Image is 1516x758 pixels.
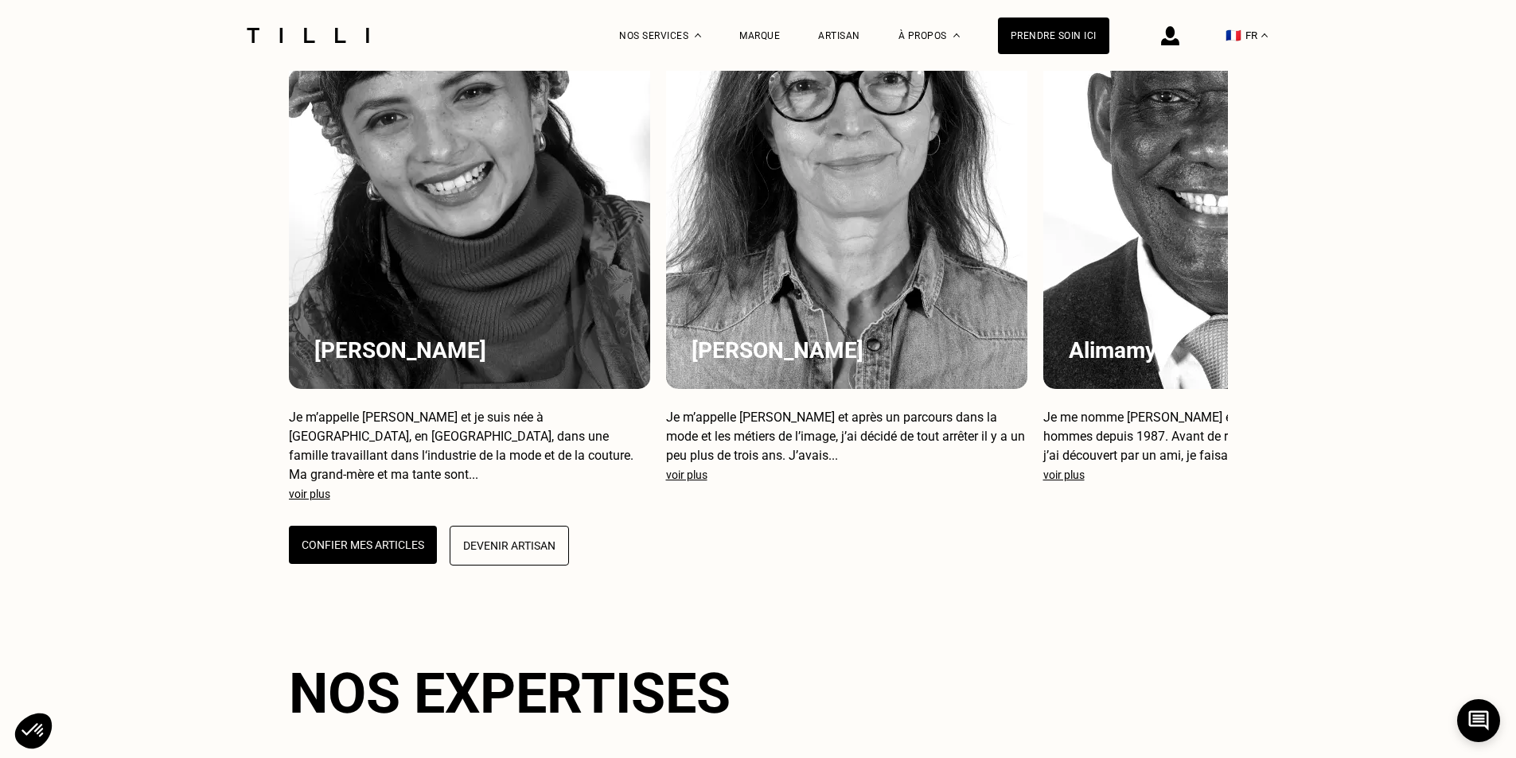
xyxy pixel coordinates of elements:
[289,526,437,566] a: Confier mes articles
[666,468,1027,481] p: voir plus
[450,526,569,566] button: Devenir artisan
[314,337,625,363] h3: [PERSON_NAME]
[289,488,650,500] p: voir plus
[739,30,780,41] a: Marque
[818,30,860,41] a: Artisan
[666,408,1027,465] p: Je m’appelle [PERSON_NAME] et après un parcours dans la mode et les métiers de l’image, j’ai déci...
[998,17,1109,54] a: Prendre soin ici
[1069,337,1379,363] h3: Alimamy
[1161,26,1179,45] img: icône connexion
[692,337,1002,363] h3: [PERSON_NAME]
[289,526,437,564] button: Confier mes articles
[289,661,1228,726] h2: Nos expertises
[1261,33,1268,37] img: menu déroulant
[1043,408,1405,465] p: Je me nomme [PERSON_NAME] et je suis tailleur costumes pour hommes depuis 1987. Avant de rejoindr...
[953,33,960,37] img: Menu déroulant à propos
[1043,468,1405,481] p: voir plus
[1226,28,1241,43] span: 🇫🇷
[695,33,701,37] img: Menu déroulant
[241,28,375,43] img: Logo du service de couturière Tilli
[289,408,650,484] p: Je m’appelle [PERSON_NAME] et je suis née à [GEOGRAPHIC_DATA], en [GEOGRAPHIC_DATA], dans une fam...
